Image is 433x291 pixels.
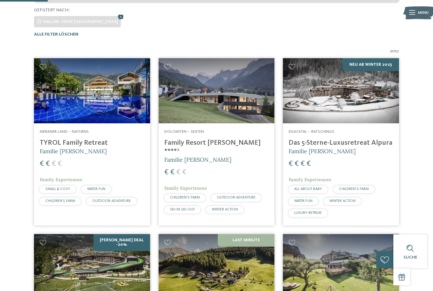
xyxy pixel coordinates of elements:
span: WATER FUN [294,199,312,203]
span: Meraner Land – Naturns [40,130,89,134]
span: Eisacktal – Ratschings [289,130,334,134]
span: WATER FUN [87,187,105,191]
span: 21 [390,48,393,54]
img: Familien Wellness Residence Tyrol **** [34,58,150,123]
span: 27 [395,48,399,54]
span: Family Experiences [40,177,82,182]
span: Family Experiences [164,185,207,191]
span: € [182,169,187,176]
span: € [176,169,181,176]
img: Familienhotels gesucht? Hier findet ihr die besten! [283,58,399,123]
span: € [306,160,311,168]
span: € [58,160,62,168]
span: CHILDREN’S FARM [45,199,75,203]
span: Suche [403,255,417,260]
span: ALL ABOUT BABY [294,187,322,191]
span: WINTER ACTION [329,199,356,203]
span: € [289,160,293,168]
span: € [40,160,44,168]
span: WINTER ACTION [212,208,238,211]
span: Dolomiten – Sexten [164,130,204,134]
span: CHILDREN’S FARM [170,196,200,199]
h4: TYROL Family Retreat [40,139,144,147]
span: Familie [PERSON_NAME] [40,148,107,155]
img: Family Resort Rainer ****ˢ [159,58,275,123]
h4: Das 5-Sterne-Luxusretreat Alpura [289,139,393,147]
span: € [170,169,175,176]
span: OUTDOOR ADVENTURE [92,199,131,203]
span: € [52,160,56,168]
span: Alle Filter löschen [34,32,78,36]
span: OUTDOOR ADVENTURE [217,196,256,199]
span: Hallen- oder [GEOGRAPHIC_DATA] [43,20,118,24]
span: € [301,160,305,168]
h4: Family Resort [PERSON_NAME] ****ˢ [164,139,269,156]
a: Familienhotels gesucht? Hier findet ihr die besten! Dolomiten – Sexten Family Resort [PERSON_NAME... [159,58,275,226]
span: € [164,169,169,176]
span: Familie [PERSON_NAME] [289,148,356,155]
span: SKI-IN SKI-OUT [170,208,195,211]
span: LUXURY RETREAT [294,211,322,215]
span: Familie [PERSON_NAME] [164,156,231,163]
span: Gefiltert nach: [34,8,70,12]
a: Familienhotels gesucht? Hier findet ihr die besten! Meraner Land – Naturns TYROL Family Retreat F... [34,58,150,226]
span: / [393,48,395,54]
span: CHILDREN’S FARM [339,187,369,191]
a: Familienhotels gesucht? Hier findet ihr die besten! Neu ab Winter 2025 Eisacktal – Ratschings Das... [283,58,399,226]
span: € [295,160,299,168]
span: € [46,160,50,168]
span: SMALL & COSY [45,187,70,191]
span: Family Experiences [289,177,331,182]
